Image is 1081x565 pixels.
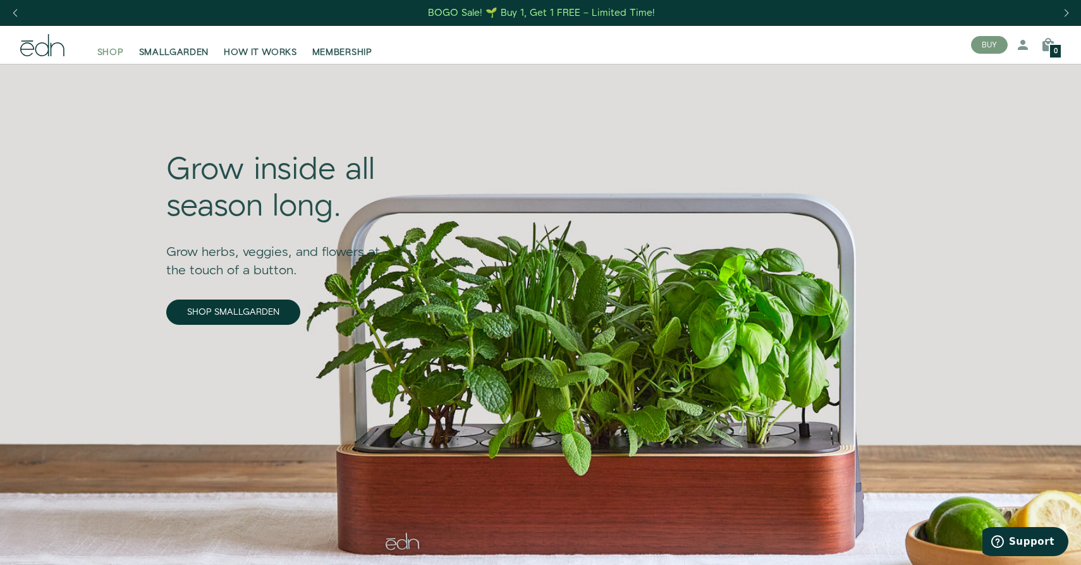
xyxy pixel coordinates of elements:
[97,46,124,59] span: SHOP
[166,152,399,225] div: Grow inside all season long.
[216,31,304,59] a: HOW IT WORKS
[166,300,300,325] a: SHOP SMALLGARDEN
[1054,48,1058,55] span: 0
[166,226,399,280] div: Grow herbs, veggies, and flowers at the touch of a button.
[428,6,655,20] div: BOGO Sale! 🌱 Buy 1, Get 1 FREE – Limited Time!
[90,31,131,59] a: SHOP
[131,31,217,59] a: SMALLGARDEN
[971,36,1008,54] button: BUY
[312,46,372,59] span: MEMBERSHIP
[427,3,657,23] a: BOGO Sale! 🌱 Buy 1, Get 1 FREE – Limited Time!
[224,46,296,59] span: HOW IT WORKS
[305,31,380,59] a: MEMBERSHIP
[982,527,1068,559] iframe: Opens a widget where you can find more information
[139,46,209,59] span: SMALLGARDEN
